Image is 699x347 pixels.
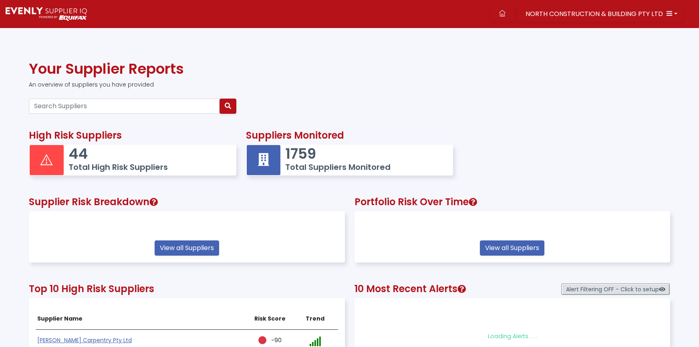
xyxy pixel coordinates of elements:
th: Risk Score [247,308,292,330]
a: View all Suppliers [155,240,219,256]
p: Loading Alerts . . . [373,332,652,341]
h2: 10 Most Recent Alerts [355,283,671,295]
span: Alert Filtering OFF - Click to setup [561,283,670,295]
th: Supplier Name [36,308,247,330]
span: -90 [271,336,282,344]
a: View all Suppliers [480,240,544,256]
button: NORTH CONSTRUCTION & BUILDING PTY LTD [517,6,683,22]
a: [PERSON_NAME] Carpentry Pty Ltd [37,336,132,344]
img: Supply Predict [6,7,87,21]
span: NORTH CONSTRUCTION & BUILDING PTY LTD [526,9,663,18]
h2: Top 10 High Risk Suppliers [29,283,345,295]
th: Trend [292,308,338,330]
